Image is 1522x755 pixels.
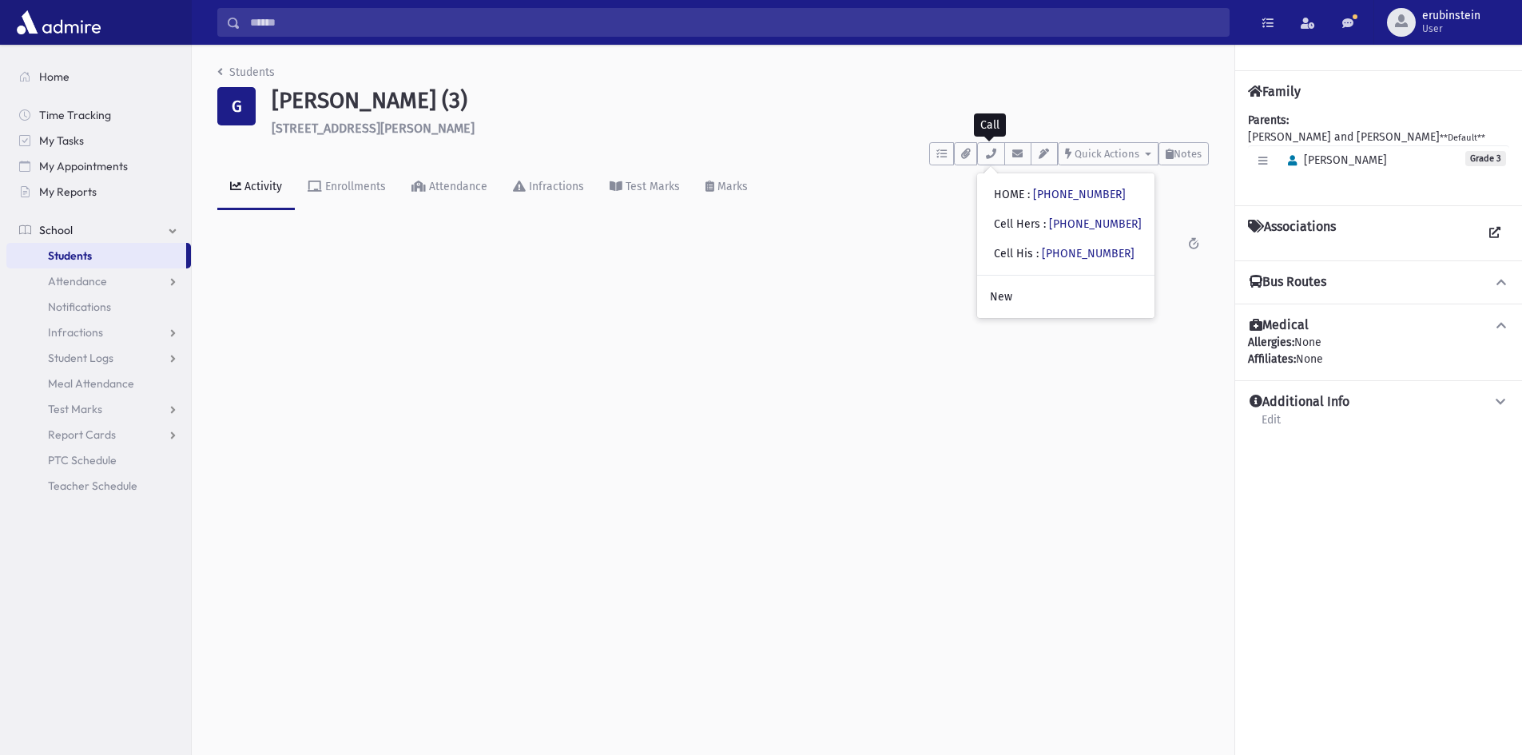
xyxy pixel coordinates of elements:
[1248,112,1509,193] div: [PERSON_NAME] and [PERSON_NAME]
[48,453,117,467] span: PTC Schedule
[48,376,134,391] span: Meal Attendance
[6,179,191,205] a: My Reports
[693,165,761,210] a: Marks
[6,243,186,268] a: Students
[6,268,191,294] a: Attendance
[48,479,137,493] span: Teacher Schedule
[6,422,191,447] a: Report Cards
[322,180,386,193] div: Enrollments
[295,165,399,210] a: Enrollments
[39,108,111,122] span: Time Tracking
[39,223,73,237] span: School
[526,180,584,193] div: Infractions
[1027,188,1030,201] span: :
[1248,84,1301,99] h4: Family
[6,396,191,422] a: Test Marks
[1250,317,1309,334] h4: Medical
[1033,188,1126,201] a: [PHONE_NUMBER]
[6,217,191,243] a: School
[48,300,111,314] span: Notifications
[48,325,103,340] span: Infractions
[1248,219,1336,248] h4: Associations
[48,427,116,442] span: Report Cards
[6,128,191,153] a: My Tasks
[1248,336,1294,349] b: Allergies:
[241,180,282,193] div: Activity
[48,402,102,416] span: Test Marks
[1248,352,1296,366] b: Affiliates:
[994,186,1126,203] div: HOME
[426,180,487,193] div: Attendance
[1248,274,1509,291] button: Bus Routes
[217,64,275,87] nav: breadcrumb
[622,180,680,193] div: Test Marks
[1250,394,1349,411] h4: Additional Info
[39,133,84,148] span: My Tasks
[1480,219,1509,248] a: View all Associations
[48,274,107,288] span: Attendance
[6,320,191,345] a: Infractions
[6,473,191,499] a: Teacher Schedule
[217,87,256,125] div: G
[1465,151,1506,166] span: Grade 3
[1174,148,1202,160] span: Notes
[39,70,70,84] span: Home
[48,248,92,263] span: Students
[1042,247,1135,260] a: [PHONE_NUMBER]
[1158,142,1209,165] button: Notes
[1248,351,1509,368] div: None
[217,165,295,210] a: Activity
[1036,247,1039,260] span: :
[500,165,597,210] a: Infractions
[399,165,500,210] a: Attendance
[13,6,105,38] img: AdmirePro
[1049,217,1142,231] a: [PHONE_NUMBER]
[1248,317,1509,334] button: Medical
[48,351,113,365] span: Student Logs
[1261,411,1282,439] a: Edit
[974,113,1006,137] div: Call
[1058,142,1158,165] button: Quick Actions
[217,66,275,79] a: Students
[6,64,191,89] a: Home
[272,87,1209,114] h1: [PERSON_NAME] (3)
[240,8,1229,37] input: Search
[977,282,1154,312] a: New
[994,216,1142,232] div: Cell Hers
[1043,217,1046,231] span: :
[6,371,191,396] a: Meal Attendance
[597,165,693,210] a: Test Marks
[6,294,191,320] a: Notifications
[6,447,191,473] a: PTC Schedule
[994,245,1135,262] div: Cell His
[1281,153,1387,167] span: [PERSON_NAME]
[1422,22,1480,35] span: User
[39,185,97,199] span: My Reports
[1075,148,1139,160] span: Quick Actions
[39,159,128,173] span: My Appointments
[6,345,191,371] a: Student Logs
[1248,334,1509,368] div: None
[1248,394,1509,411] button: Additional Info
[1422,10,1480,22] span: erubinstein
[1250,274,1326,291] h4: Bus Routes
[6,153,191,179] a: My Appointments
[1248,113,1289,127] b: Parents:
[6,102,191,128] a: Time Tracking
[272,121,1209,136] h6: [STREET_ADDRESS][PERSON_NAME]
[714,180,748,193] div: Marks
